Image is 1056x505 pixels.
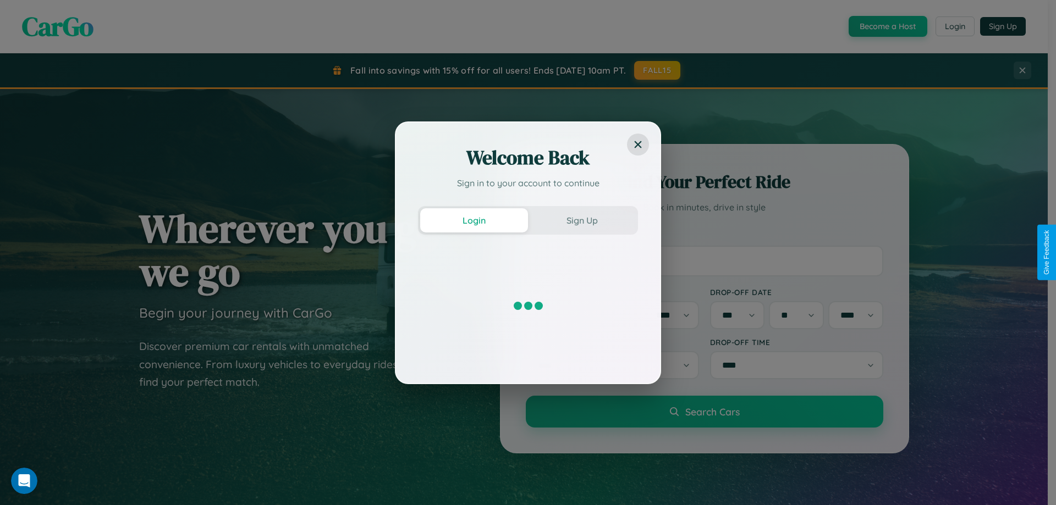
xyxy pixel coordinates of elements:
iframe: Intercom live chat [11,468,37,494]
h2: Welcome Back [418,145,638,171]
div: Give Feedback [1043,230,1050,275]
button: Login [420,208,528,232]
p: Sign in to your account to continue [418,176,638,190]
button: Sign Up [528,208,636,232]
